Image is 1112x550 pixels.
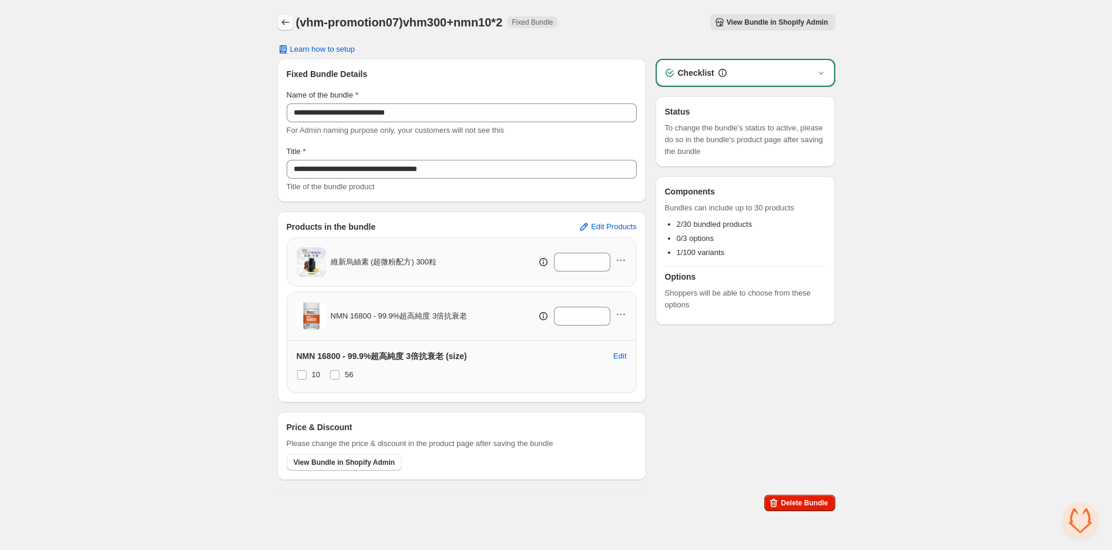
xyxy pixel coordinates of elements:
[287,454,402,471] button: View Bundle in Shopify Admin
[287,126,504,135] span: For Admin naming purpose only, your customers will not see this
[665,122,826,157] span: To change the bundle's status to active, please do so in the bundle's product page after saving t...
[606,347,633,365] button: Edit
[287,182,375,191] span: Title of the bundle product
[297,247,326,277] img: 維新烏絲素 (超微粉配方) 300粒
[297,301,326,331] img: NMN 16800 - 99.9%超高純度 3倍抗衰老
[665,202,826,214] span: Bundles can include up to 30 products
[270,41,362,58] button: Learn how to setup
[287,438,553,450] span: Please change the price & discount in the product page after saving the bundle
[727,18,828,27] span: View Bundle in Shopify Admin
[290,45,355,54] span: Learn how to setup
[287,146,306,157] label: Title
[287,89,359,101] label: Name of the bundle
[297,350,467,362] h3: NMN 16800 - 99.9%超高純度 3倍抗衰老 (size)
[287,421,352,433] h3: Price & Discount
[331,256,437,268] span: 維新烏絲素 (超微粉配方) 300粒
[1063,503,1098,538] div: Open chat
[287,68,637,80] h3: Fixed Bundle Details
[331,310,468,322] span: NMN 16800 - 99.9%超高純度 3倍抗衰老
[665,186,715,197] h3: Components
[296,15,503,29] h1: (vhm-promotion07)vhm300+nmn10*2
[665,271,826,283] h3: Options
[677,220,752,229] span: 2/30 bundled products
[345,370,353,379] span: 56
[710,14,835,31] button: View Bundle in Shopify Admin
[571,217,643,236] button: Edit Products
[591,222,636,232] span: Edit Products
[764,495,835,511] button: Delete Bundle
[665,287,826,311] span: Shoppers will be able to choose from these options
[512,18,553,27] span: Fixed Bundle
[287,221,376,233] h3: Products in the bundle
[294,458,395,467] span: View Bundle in Shopify Admin
[665,106,826,118] h3: Status
[781,498,828,508] span: Delete Bundle
[677,248,725,257] span: 1/100 variants
[677,234,714,243] span: 0/3 options
[312,370,320,379] span: 10
[277,14,294,31] button: Back
[678,67,714,79] h3: Checklist
[613,351,626,361] span: Edit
